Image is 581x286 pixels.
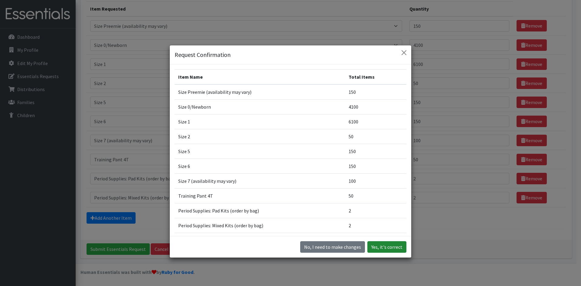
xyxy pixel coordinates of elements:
td: 2 [345,218,406,233]
td: Size 7 (availability may vary) [175,174,345,189]
td: Training Pant 4T [175,189,345,203]
td: Size 5 [175,144,345,159]
td: 150 [345,84,406,100]
td: Size 6 [175,159,345,174]
button: No I need to make changes [300,241,365,253]
td: 150 [345,144,406,159]
td: Size Preemie (availability may vary) [175,84,345,100]
td: 50 [345,129,406,144]
td: Size 0/Newborn [175,100,345,114]
td: 6100 [345,114,406,129]
button: Close [399,48,409,58]
button: Yes, it's correct [367,241,406,253]
td: Period Supplies: Mixed Kits (order by bag) [175,218,345,233]
h5: Request Confirmation [175,50,231,59]
td: 2 [345,203,406,218]
th: Total Items [345,70,406,85]
td: Size 2 [175,129,345,144]
td: 4100 [345,100,406,114]
td: 100 [345,174,406,189]
td: 50 [345,189,406,203]
th: Item Name [175,70,345,85]
td: Size 1 [175,114,345,129]
td: Period Supplies: Pad Kits (order by bag) [175,203,345,218]
td: 150 [345,159,406,174]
